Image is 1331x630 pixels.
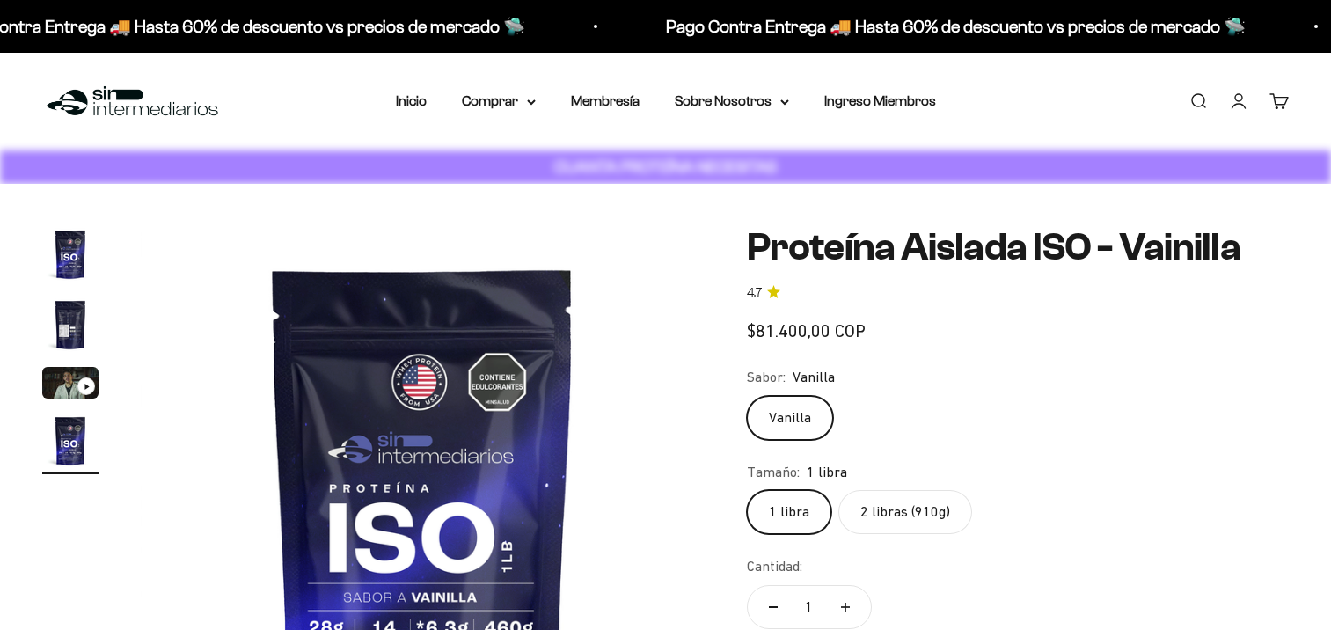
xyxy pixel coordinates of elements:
legend: Tamaño: [747,461,800,484]
summary: Comprar [462,90,536,113]
span: 1 libra [807,461,847,484]
button: Reducir cantidad [748,586,799,628]
button: Ir al artículo 1 [42,226,99,288]
a: Ingreso Miembros [824,93,936,108]
span: 4.7 [747,283,762,303]
button: Ir al artículo 2 [42,297,99,358]
summary: Sobre Nosotros [675,90,789,113]
p: Pago Contra Entrega 🚚 Hasta 60% de descuento vs precios de mercado 🛸 [663,12,1243,40]
img: Proteína Aislada ISO - Vainilla [42,413,99,469]
span: Vanilla [793,366,835,389]
legend: Sabor: [747,366,786,389]
button: Aumentar cantidad [820,586,871,628]
a: Membresía [571,93,640,108]
h1: Proteína Aislada ISO - Vainilla [747,226,1289,268]
button: Ir al artículo 3 [42,367,99,404]
a: 4.74.7 de 5.0 estrellas [747,283,1289,303]
button: Ir al artículo 4 [42,413,99,474]
img: Proteína Aislada ISO - Vainilla [42,297,99,353]
img: Proteína Aislada ISO - Vainilla [42,226,99,282]
strong: CUANTA PROTEÍNA NECESITAS [554,157,777,176]
sale-price: $81.400,00 COP [747,317,866,345]
a: Inicio [396,93,427,108]
label: Cantidad: [747,555,802,578]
